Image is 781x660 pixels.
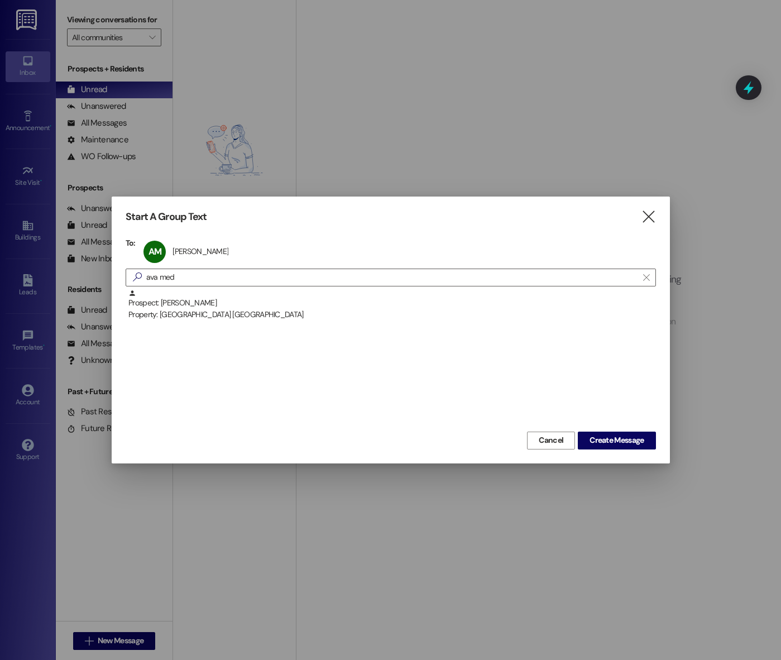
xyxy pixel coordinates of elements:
h3: Start A Group Text [126,211,207,223]
input: Search for any contact or apartment [146,270,638,285]
div: Prospect: [PERSON_NAME]Property: [GEOGRAPHIC_DATA] [GEOGRAPHIC_DATA] [126,289,656,317]
span: Create Message [590,434,644,446]
div: Property: [GEOGRAPHIC_DATA] [GEOGRAPHIC_DATA] [128,309,656,321]
i:  [128,271,146,283]
button: Clear text [638,269,655,286]
i:  [641,211,656,223]
i:  [643,273,649,282]
span: Cancel [539,434,563,446]
h3: To: [126,238,136,248]
button: Cancel [527,432,575,449]
button: Create Message [578,432,655,449]
div: [PERSON_NAME] [173,246,228,256]
span: AM [148,246,161,257]
div: Prospect: [PERSON_NAME] [128,289,656,321]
